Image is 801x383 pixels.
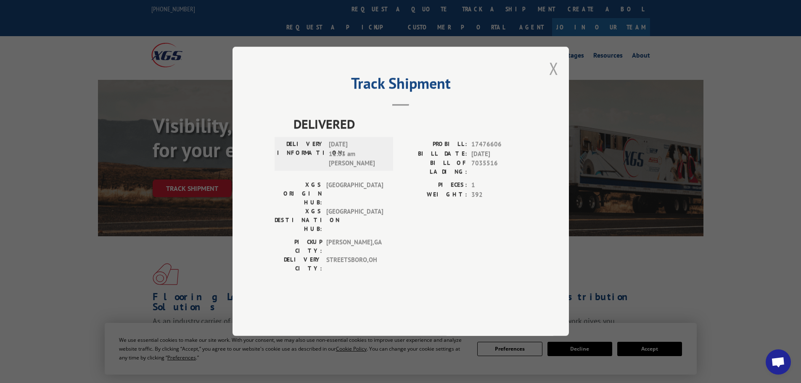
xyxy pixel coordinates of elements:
[275,207,322,234] label: XGS DESTINATION HUB:
[401,190,467,200] label: WEIGHT:
[326,256,383,273] span: STREETSBORO , OH
[275,77,527,93] h2: Track Shipment
[275,256,322,273] label: DELIVERY CITY:
[277,140,325,169] label: DELIVERY INFORMATION:
[401,149,467,159] label: BILL DATE:
[471,159,527,177] span: 7035516
[326,207,383,234] span: [GEOGRAPHIC_DATA]
[401,140,467,150] label: PROBILL:
[401,159,467,177] label: BILL OF LADING:
[326,181,383,207] span: [GEOGRAPHIC_DATA]
[471,140,527,150] span: 17476606
[329,140,386,169] span: [DATE] 11:03 am [PERSON_NAME]
[471,181,527,190] span: 1
[275,181,322,207] label: XGS ORIGIN HUB:
[293,115,527,134] span: DELIVERED
[471,149,527,159] span: [DATE]
[471,190,527,200] span: 392
[401,181,467,190] label: PIECES:
[549,57,558,79] button: Close modal
[766,349,791,375] div: Open chat
[275,238,322,256] label: PICKUP CITY:
[326,238,383,256] span: [PERSON_NAME] , GA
